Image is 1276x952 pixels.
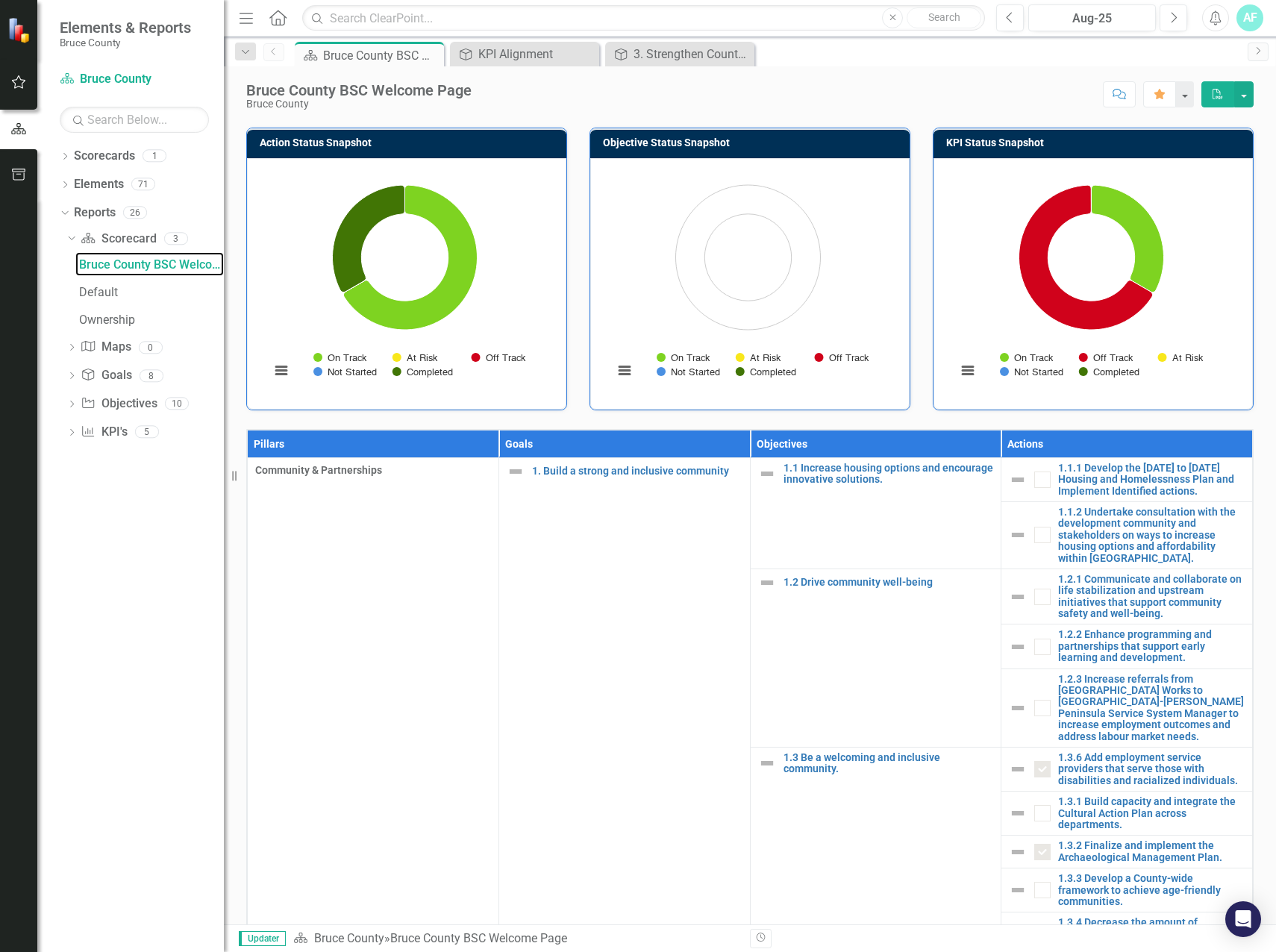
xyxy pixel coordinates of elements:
a: Bruce County [60,71,209,88]
button: Show At Risk [1158,352,1203,363]
button: Show Off Track [472,352,525,363]
a: 1.3 Be a welcoming and inclusive community. [784,752,994,775]
button: Show On Track [313,352,367,363]
button: Show Completed [393,366,453,378]
div: Chart. Highcharts interactive chart. [606,170,894,394]
a: Bruce County [314,931,384,945]
button: View chart menu, Chart [271,360,292,381]
small: Bruce County [60,37,191,48]
a: 1.2.1 Communicate and collaborate on life stabilization and upstream initiatives that support com... [1058,574,1245,620]
img: Not Defined [1009,760,1027,778]
img: Not Defined [507,463,525,480]
div: 8 [140,369,163,382]
div: Bruce County BSC Welcome Page [246,82,472,98]
a: 1.3.6 Add employment service providers that serve those with disabilities and racialized individu... [1058,752,1245,786]
a: KPI Alignment [454,45,595,63]
div: » [293,930,739,948]
td: Double-Click to Edit Right Click for Context Menu [1001,792,1253,836]
a: 1.2.2 Enhance programming and partnerships that support early learning and development. [1058,629,1245,663]
svg: Interactive chart [949,170,1233,394]
path: On Track, 2. [343,185,477,330]
h3: Objective Status Snapshot [603,137,902,148]
button: Search [907,7,981,28]
img: Not Defined [1009,843,1027,861]
td: Double-Click to Edit Right Click for Context Menu [1001,668,1253,747]
div: Aug-25 [1033,10,1151,28]
a: 3. Strengthen County's use of technology and innovative initiatives. [609,45,751,63]
a: 1. Build a strong and inclusive community [532,466,742,477]
div: 1 [143,150,166,163]
img: Not Defined [758,754,776,772]
span: Search [928,11,960,23]
div: Chart. Highcharts interactive chart. [949,170,1237,394]
td: Double-Click to Edit Right Click for Context Menu [1001,569,1253,624]
img: Not Defined [758,574,776,592]
button: Show On Track [657,352,710,363]
button: View chart menu, Chart [614,360,635,381]
a: Default [75,280,224,304]
img: Not Defined [758,465,776,483]
a: Ownership [75,307,224,331]
button: Show At Risk [393,352,437,363]
button: AF [1236,4,1263,31]
a: 1.2 Drive community well-being [784,577,994,588]
a: Scorecards [74,148,135,165]
td: Double-Click to Edit Right Click for Context Menu [1001,624,1253,668]
td: Double-Click to Edit Right Click for Context Menu [1001,747,1253,791]
input: Search ClearPoint... [302,5,985,31]
a: 1.1.2 Undertake consultation with the development community and stakeholders on ways to increase ... [1058,507,1245,564]
a: KPI's [81,424,127,441]
span: Updater [239,931,286,946]
path: Not Started , 0. [342,279,367,293]
button: Show At Risk [736,352,781,363]
img: Not Defined [1009,699,1027,717]
img: Not Defined [1009,588,1027,606]
a: Reports [74,204,116,222]
button: Show On Track [1000,352,1054,363]
div: 71 [131,178,155,191]
input: Search Below... [60,107,209,133]
a: Elements [74,176,124,193]
h3: KPI Status Snapshot [946,137,1245,148]
button: Show Completed [1079,366,1139,378]
div: Chart. Highcharts interactive chart. [263,170,551,394]
img: Not Defined [1009,471,1027,489]
button: Show Not Started [657,366,719,378]
a: 1.1.1 Develop the [DATE] to [DATE] Housing and Homelessness Plan and Implement Identified actions. [1058,463,1245,497]
img: Not Defined [1009,526,1027,544]
svg: Interactive chart [606,170,890,394]
td: Double-Click to Edit Right Click for Context Menu [1001,836,1253,868]
a: Maps [81,339,131,356]
img: ClearPoint Strategy [7,16,34,43]
div: 3 [164,232,188,245]
h3: Action Status Snapshot [260,137,559,148]
td: Double-Click to Edit Right Click for Context Menu [1001,501,1253,569]
a: Goals [81,367,131,384]
a: 1.2.3 Increase referrals from [GEOGRAPHIC_DATA] Works to [GEOGRAPHIC_DATA]-[PERSON_NAME] Peninsul... [1058,674,1245,742]
button: Aug-25 [1028,4,1156,31]
a: 1.1 Increase housing options and encourage innovative solutions. [784,463,994,486]
button: View chart menu, Chart [957,360,978,381]
div: KPI Alignment [478,45,595,63]
div: 5 [135,426,159,439]
a: 1.3.3 Develop a County-wide framework to achieve age-friendly communities. [1058,873,1245,907]
img: Not Defined [1009,804,1027,822]
td: Double-Click to Edit Right Click for Context Menu [1001,868,1253,912]
a: 1.3.2 Finalize and implement the Archaeological Management Plan. [1058,840,1245,863]
button: Show Off Track [815,352,868,363]
a: Scorecard [81,231,156,248]
a: 1.3.1 Build capacity and integrate the Cultural Action Plan across departments. [1058,796,1245,830]
div: Bruce County BSC Welcome Page [79,258,224,272]
div: Ownership [79,313,224,327]
img: Not Defined [1009,881,1027,899]
div: Default [79,286,224,299]
img: Not Defined [1009,638,1027,656]
button: Show Off Track [1079,352,1132,363]
svg: Interactive chart [263,170,547,394]
span: Elements & Reports [60,19,191,37]
button: Show Completed [736,366,796,378]
td: Double-Click to Edit Right Click for Context Menu [750,569,1001,747]
div: Open Intercom Messenger [1225,901,1261,937]
td: Double-Click to Edit Right Click for Context Menu [1001,457,1253,501]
